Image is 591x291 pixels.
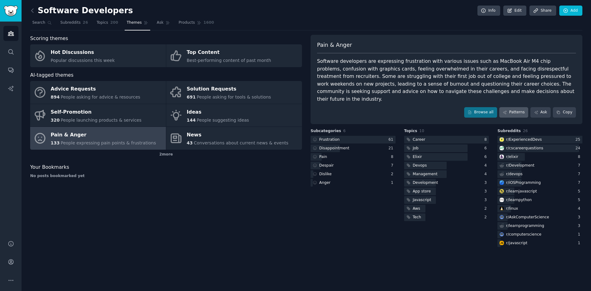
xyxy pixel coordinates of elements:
div: 25 [575,137,582,143]
div: Frustration [319,137,340,143]
div: Devops [413,163,427,168]
a: Hot DiscussionsPopular discussions this week [30,44,166,67]
span: 1600 [203,20,214,26]
div: 4 [578,206,582,212]
div: 3 [578,215,582,220]
a: Ask [155,18,172,30]
span: 43 [187,140,193,145]
div: Disappointment [319,146,349,151]
span: People suggesting ideas [197,118,249,123]
a: Solution Requests691People asking for tools & solutions [166,81,302,104]
a: Edit [503,6,526,16]
div: r/ ExperiencedDevs [506,137,542,143]
div: 61 [388,137,396,143]
img: javascript [500,241,504,245]
span: 26 [523,129,528,133]
div: Pain [319,154,327,160]
div: Pain & Anger [51,130,156,140]
img: iOSProgramming [500,180,504,185]
a: Topics200 [94,18,120,30]
div: Ideas [187,107,249,117]
a: computersciencer/computerscience1 [497,231,582,238]
a: r/learnprogramming3 [497,222,582,230]
a: News43Conversations about current news & events [166,127,302,150]
a: Top ContentBest-performing content of past month [166,44,302,67]
div: r/ javascript [506,240,527,246]
div: News [187,130,288,140]
span: Topics [404,128,417,134]
div: Dislike [319,172,332,177]
div: 7 [578,172,582,177]
a: App store3 [404,188,489,195]
a: Ask [530,107,551,118]
div: Despair [319,163,334,168]
div: 2 [484,215,489,220]
span: Topics [97,20,108,26]
span: 894 [51,95,60,99]
a: iOSProgrammingr/iOSProgramming7 [497,179,582,187]
div: Anger [319,180,331,186]
div: r/ learnjavascript [506,189,537,194]
div: 1 [391,180,396,186]
a: Javascript3 [404,196,489,204]
div: Self-Promotion [51,107,142,117]
span: Your Bookmarks [30,164,69,171]
div: 6 [484,154,489,160]
div: 4 [484,163,489,168]
div: r/ Development [506,163,534,168]
a: Patterns [499,107,528,118]
div: 6 [484,146,489,151]
a: ExperiencedDevsr/ExperiencedDevs25 [497,136,582,143]
span: Ask [157,20,163,26]
div: 8 [484,137,489,143]
span: Subcategories [311,128,341,134]
img: cscareerquestions [500,146,504,150]
img: AskComputerScience [500,215,504,219]
div: Solution Requests [187,84,271,94]
div: 3 [484,197,489,203]
span: Subreddits [497,128,521,134]
div: 4 [484,172,489,177]
a: Development3 [404,179,489,187]
span: Subreddits [60,20,81,26]
div: Hot Discussions [51,48,115,58]
div: Tech [413,215,421,220]
div: 7 [578,180,582,186]
a: linuxr/linux4 [497,205,582,212]
div: r/ elixir [506,154,518,160]
a: Aws2 [404,205,489,212]
span: Scoring themes [30,35,68,42]
span: AI-tagged themes [30,71,74,79]
a: Pain8 [311,153,396,161]
div: 8 [578,154,582,160]
button: Copy [553,107,576,118]
div: r/ iOSProgramming [506,180,541,186]
a: Dislike2 [311,170,396,178]
div: 2 more [30,150,302,160]
span: People asking for tools & solutions [197,95,271,99]
div: r/ learnprogramming [506,223,544,229]
div: Top Content [187,48,271,58]
div: r/ computerscience [506,232,541,237]
div: 3 [484,180,489,186]
div: 5 [578,197,582,203]
a: r/devops7 [497,170,582,178]
div: 2 [484,206,489,212]
span: Products [179,20,195,26]
a: Tech2 [404,213,489,221]
a: Pain & Anger133People expressing pain points & frustrations [30,127,166,150]
div: r/ linux [506,206,518,212]
a: AskComputerSciencer/AskComputerScience3 [497,213,582,221]
a: Devops4 [404,162,489,169]
h2: Software Developers [30,6,133,16]
div: r/ devops [506,172,522,177]
a: elixirr/elixir8 [497,153,582,161]
a: Job6 [404,144,489,152]
a: Themes [125,18,151,30]
div: No posts bookmarked yet [30,173,302,179]
div: r/ AskComputerScience [506,215,549,220]
a: Ideas144People suggesting ideas [166,104,302,127]
span: Best-performing content of past month [187,58,271,63]
div: 3 [484,189,489,194]
span: Themes [127,20,142,26]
